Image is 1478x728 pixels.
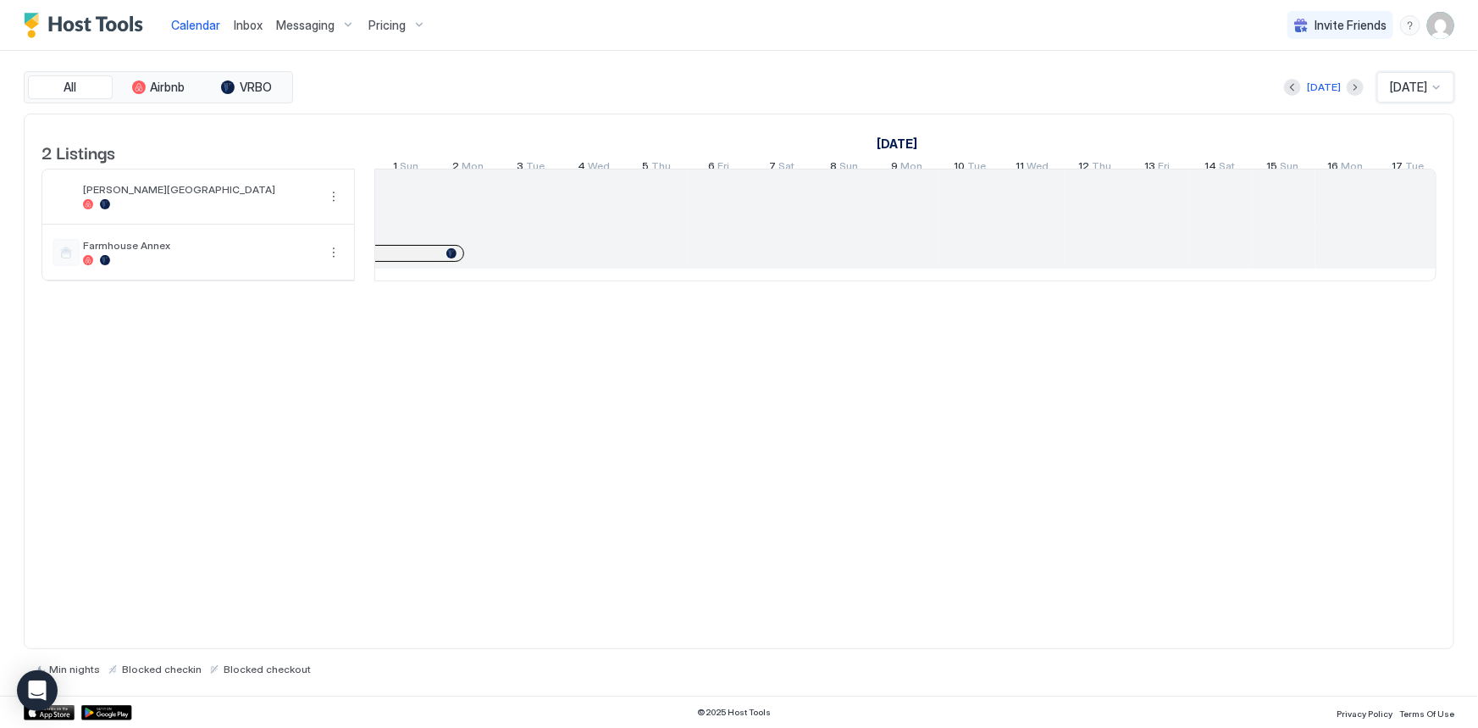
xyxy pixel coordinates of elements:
[324,186,344,207] div: menu
[1315,18,1387,33] span: Invite Friends
[705,156,734,181] a: June 6, 2025
[765,156,799,181] a: June 7, 2025
[1267,159,1278,177] span: 15
[1281,159,1299,177] span: Sun
[81,705,132,720] a: Google Play Store
[831,159,838,177] span: 8
[888,156,927,181] a: June 9, 2025
[527,159,545,177] span: Tue
[1427,12,1454,39] div: User profile
[1307,80,1341,95] div: [DATE]
[122,663,202,675] span: Blocked checkin
[116,75,201,99] button: Airbnb
[573,156,614,181] a: June 4, 2025
[518,159,524,177] span: 3
[53,183,80,210] div: listing image
[324,186,344,207] button: More options
[1399,703,1454,721] a: Terms Of Use
[769,159,776,177] span: 7
[642,159,649,177] span: 5
[578,159,585,177] span: 4
[967,159,986,177] span: Tue
[840,159,859,177] span: Sun
[224,663,311,675] span: Blocked checkout
[42,139,115,164] span: 2 Listings
[24,13,151,38] a: Host Tools Logo
[588,159,610,177] span: Wed
[1141,156,1175,181] a: June 13, 2025
[1201,156,1240,181] a: June 14, 2025
[949,156,990,181] a: June 10, 2025
[901,159,923,177] span: Mon
[1324,156,1368,181] a: June 16, 2025
[1159,159,1171,177] span: Fri
[513,156,550,181] a: June 3, 2025
[1027,159,1049,177] span: Wed
[453,159,460,177] span: 2
[1016,159,1025,177] span: 11
[151,80,185,95] span: Airbnb
[651,159,671,177] span: Thu
[638,156,675,181] a: June 5, 2025
[276,18,335,33] span: Messaging
[368,18,406,33] span: Pricing
[1263,156,1304,181] a: June 15, 2025
[1400,15,1420,36] div: menu
[1342,159,1364,177] span: Mon
[1304,77,1343,97] button: [DATE]
[1347,79,1364,96] button: Next month
[17,670,58,711] div: Open Intercom Messenger
[698,707,772,718] span: © 2025 Host Tools
[1406,159,1425,177] span: Tue
[83,239,317,252] span: Farmhouse Annex
[872,131,922,156] a: June 1, 2025
[1388,156,1429,181] a: June 17, 2025
[234,18,263,32] span: Inbox
[827,156,863,181] a: June 8, 2025
[83,183,317,196] span: [PERSON_NAME][GEOGRAPHIC_DATA]
[1012,156,1054,181] a: June 11, 2025
[1093,159,1112,177] span: Thu
[171,16,220,34] a: Calendar
[892,159,899,177] span: 9
[240,80,272,95] span: VRBO
[1075,156,1116,181] a: June 12, 2025
[393,159,397,177] span: 1
[400,159,418,177] span: Sun
[1145,159,1156,177] span: 13
[171,18,220,32] span: Calendar
[389,156,423,181] a: June 1, 2025
[49,663,100,675] span: Min nights
[64,80,77,95] span: All
[778,159,794,177] span: Sat
[1337,703,1392,721] a: Privacy Policy
[1399,709,1454,719] span: Terms Of Use
[1390,80,1427,95] span: [DATE]
[28,75,113,99] button: All
[234,16,263,34] a: Inbox
[24,71,293,103] div: tab-group
[204,75,289,99] button: VRBO
[449,156,489,181] a: June 2, 2025
[1337,709,1392,719] span: Privacy Policy
[1205,159,1217,177] span: 14
[954,159,965,177] span: 10
[1328,159,1339,177] span: 16
[709,159,716,177] span: 6
[324,242,344,263] button: More options
[1079,159,1090,177] span: 12
[1220,159,1236,177] span: Sat
[1284,79,1301,96] button: Previous month
[324,242,344,263] div: menu
[1392,159,1403,177] span: 17
[718,159,730,177] span: Fri
[24,705,75,720] a: App Store
[462,159,484,177] span: Mon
